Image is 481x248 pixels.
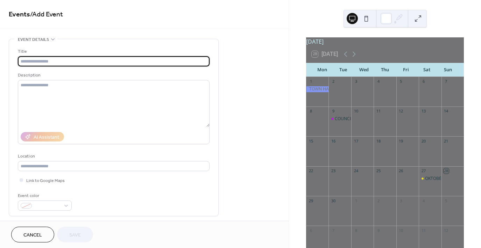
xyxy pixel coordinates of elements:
span: Cancel [23,232,42,239]
div: 25 [376,168,381,174]
div: 5 [398,79,404,84]
div: Event color [18,192,70,199]
button: Cancel [11,227,54,242]
div: 13 [421,109,426,114]
div: Thu [375,63,396,77]
span: / Add Event [30,8,63,21]
div: 19 [398,138,404,144]
div: COUNCIL MEETING [328,116,351,122]
div: 3 [353,79,359,84]
div: Description [18,72,208,79]
div: 6 [308,228,313,233]
div: [DATE] [306,37,464,46]
div: OKTOBERFEST [425,176,453,182]
div: 2 [331,79,336,84]
div: 24 [353,168,359,174]
span: Event details [18,36,49,43]
div: 9 [331,109,336,114]
div: Sun [437,63,458,77]
div: 1 [353,198,359,203]
div: 20 [421,138,426,144]
div: 8 [353,228,359,233]
div: 5 [444,198,449,203]
div: 17 [353,138,359,144]
div: 29 [308,198,313,203]
div: COUNCIL MEETING [335,116,373,122]
div: 9 [376,228,381,233]
div: Tue [333,63,354,77]
div: 30 [331,198,336,203]
div: 4 [421,198,426,203]
div: 18 [376,138,381,144]
div: 14 [444,109,449,114]
div: 8 [308,109,313,114]
div: 4 [376,79,381,84]
div: 7 [331,228,336,233]
div: 10 [398,228,404,233]
div: Mon [312,63,333,77]
div: 11 [421,228,426,233]
div: 11 [376,109,381,114]
div: 26 [398,168,404,174]
div: 12 [444,228,449,233]
div: Title [18,48,208,55]
div: 1 [308,79,313,84]
div: OKTOBERFEST [419,176,441,182]
a: Events [9,8,30,21]
span: Link to Google Maps [26,177,65,184]
div: Sat [416,63,437,77]
div: 22 [308,168,313,174]
div: Wed [354,63,375,77]
div: 27 [421,168,426,174]
div: 21 [444,138,449,144]
div: 15 [308,138,313,144]
div: Fri [395,63,416,77]
div: 6 [421,79,426,84]
div: 3 [398,198,404,203]
div: 10 [353,109,359,114]
div: 2 [376,198,381,203]
div: 16 [331,138,336,144]
div: 23 [331,168,336,174]
div: 7 [444,79,449,84]
div: 28 [444,168,449,174]
div: Location [18,153,208,160]
div: TOWN HALL CLOSED [306,86,328,92]
div: 12 [398,109,404,114]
